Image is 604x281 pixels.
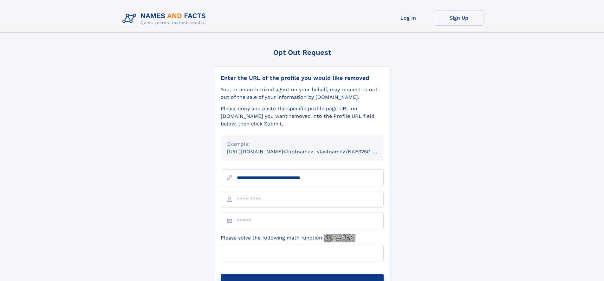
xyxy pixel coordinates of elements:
div: Opt Out Request [214,48,390,56]
div: You, or an authorized agent on your behalf, may request to opt-out of the sale of your informatio... [221,86,384,101]
small: [URL][DOMAIN_NAME]<firstname>_<lastname>/NAF325G-xxxxxxxx [227,149,396,155]
div: Example: [227,140,377,148]
label: Please solve the following math function: [221,234,355,242]
a: Sign Up [434,10,484,26]
div: Enter the URL of the profile you would like removed [221,74,384,81]
div: Please copy and paste the specific profile page URL on [DOMAIN_NAME] you want removed into the Pr... [221,105,384,128]
a: Log In [383,10,434,26]
img: Logo Names and Facts [120,10,211,27]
